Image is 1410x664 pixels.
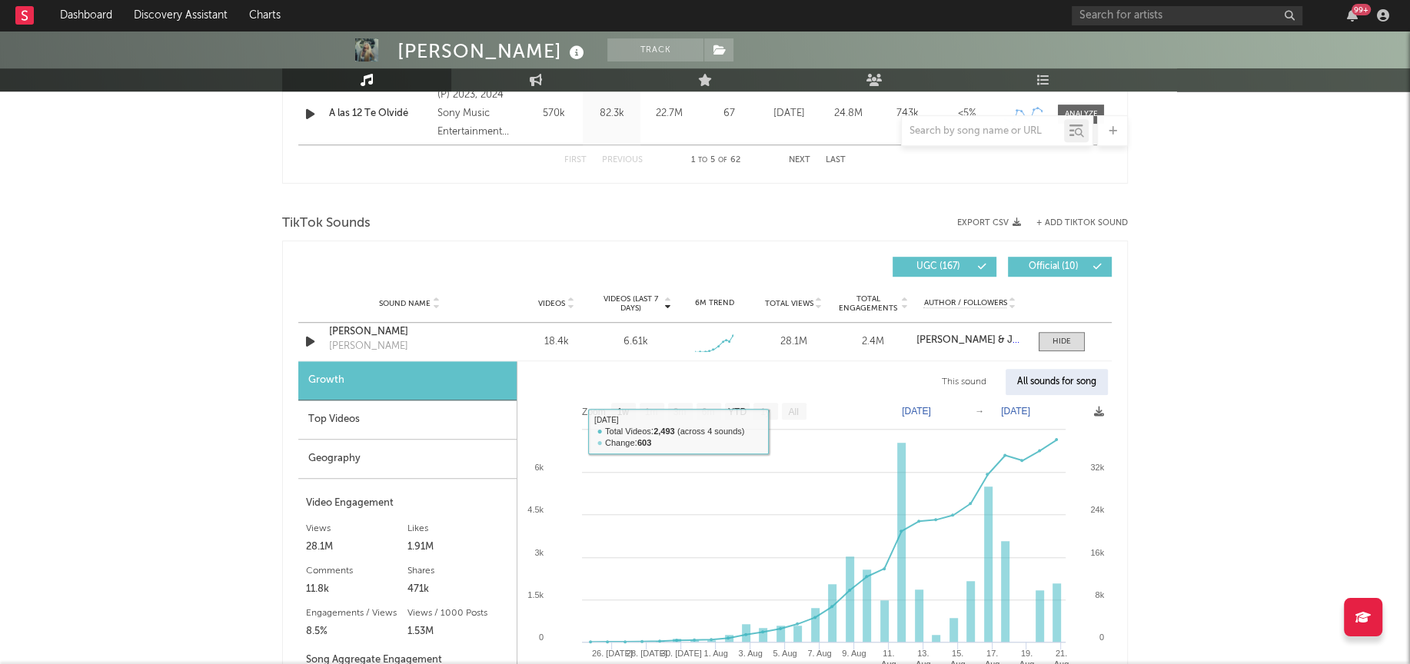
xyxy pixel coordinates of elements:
text: 1y [760,407,770,417]
text: 1.5k [527,590,544,599]
button: + Add TikTok Sound [1036,219,1128,227]
text: 6k [534,463,544,472]
div: 1.53M [407,622,509,641]
div: [DATE] [763,106,815,121]
div: Video Engagement [306,494,509,513]
a: [PERSON_NAME] [329,324,490,340]
text: 0 [1099,632,1104,642]
span: Author / Followers [923,298,1006,308]
text: → [975,406,984,417]
div: Top Videos [298,400,517,440]
text: 9. Aug [842,649,866,658]
text: 28. [DATE] [627,649,667,658]
span: Videos [538,299,565,308]
text: 30. [DATE] [661,649,702,658]
button: Next [789,156,810,164]
div: All sounds for song [1006,369,1108,395]
text: 32k [1090,463,1104,472]
text: 0 [539,632,544,642]
div: 471k [407,580,509,599]
text: 3m [673,407,687,417]
text: [DATE] [902,406,931,417]
div: 6.61k [623,334,647,350]
text: All [788,407,798,417]
div: [PERSON_NAME] [329,339,408,354]
text: 1m [645,407,658,417]
div: Growth [298,361,517,400]
a: [PERSON_NAME] & JQuiles [916,335,1023,346]
a: A las 12 Te Olvidé [329,106,430,121]
button: UGC(167) [893,257,996,277]
span: TikTok Sounds [282,214,371,233]
span: Sound Name [379,299,431,308]
span: Total Engagements [837,294,900,313]
button: 99+ [1347,9,1358,22]
div: 11.8k [306,580,407,599]
text: 24k [1090,505,1104,514]
div: Shares [407,562,509,580]
button: + Add TikTok Sound [1021,219,1128,227]
button: First [564,156,587,164]
div: 18.4k [520,334,592,350]
div: [PERSON_NAME] [397,38,588,64]
div: 24.8M [823,106,874,121]
span: of [718,157,727,164]
text: 4.5k [527,505,544,514]
div: Engagements / Views [306,604,407,622]
text: 8k [1095,590,1104,599]
div: This sound [930,369,998,395]
text: Zoom [582,407,606,417]
text: 1. Aug [703,649,727,658]
button: Last [826,156,846,164]
button: Official(10) [1008,257,1112,277]
div: 99 + [1352,4,1371,15]
div: 22.7M [644,106,694,121]
div: 8.5% [306,622,407,641]
div: 67 [702,106,756,121]
div: Likes [407,520,509,538]
div: 1.91M [407,538,509,556]
text: 1w [617,407,630,417]
div: 743k [882,106,933,121]
text: 3. Aug [738,649,762,658]
text: 16k [1090,548,1104,557]
text: YTD [728,407,747,417]
text: 26. [DATE] [592,649,633,658]
div: 28.1M [306,538,407,556]
div: Comments [306,562,407,580]
div: Views [306,520,407,538]
span: UGC ( 167 ) [903,262,973,271]
div: 82.3k [587,106,637,121]
strong: [PERSON_NAME] & JQuiles [916,335,1042,345]
text: 3k [534,548,544,557]
div: 570k [529,106,579,121]
div: 2.4M [837,334,909,350]
button: Export CSV [957,218,1021,227]
text: 5. Aug [773,649,796,658]
div: Views / 1000 Posts [407,604,509,622]
div: 1 5 62 [673,151,758,170]
span: Official ( 10 ) [1018,262,1089,271]
text: 6m [702,407,715,417]
span: Total Views [765,299,813,308]
text: [DATE] [1001,406,1030,417]
span: Videos (last 7 days) [600,294,662,313]
button: Previous [602,156,643,164]
span: to [698,157,707,164]
div: Geography [298,440,517,479]
input: Search by song name or URL [902,125,1064,138]
input: Search for artists [1072,6,1302,25]
button: Track [607,38,703,61]
div: <5% [941,106,993,121]
div: 6M Trend [679,297,750,309]
div: (P) 2023, 2024 Sony Music Entertainment México, S.A. de C.V. [437,86,521,141]
div: 28.1M [758,334,830,350]
text: 7. Aug [807,649,831,658]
